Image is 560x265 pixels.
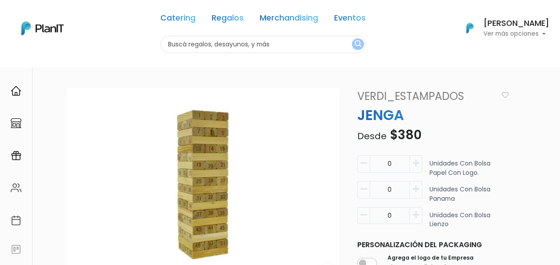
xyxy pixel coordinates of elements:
[11,86,21,96] img: home-e721727adea9d79c4d83392d1f703f7f8bce08238fde08b1acbfd93340b81755.svg
[11,215,21,226] img: calendar-87d922413cdce8b2cf7b7f5f62616a5cf9e4887200fb71536465627b3292af00.svg
[352,88,501,104] a: VERDI_ESTAMPADOS
[355,40,361,49] img: search_button-432b6d5273f82d61273b3651a40e1bd1b912527efae98b1b7a1b2c0702e16a8d.svg
[455,17,549,40] button: PlanIt Logo [PERSON_NAME] Ver más opciones
[11,118,21,128] img: marketplace-4ceaa7011d94191e9ded77b95e3339b90024bf715f7c57f8cf31f2d8c509eaba.svg
[502,92,509,98] img: heart_icon
[429,159,509,178] p: Unidades con bolsa papel con logo.
[334,14,366,25] a: Eventos
[390,126,421,144] span: $380
[260,14,318,25] a: Merchandising
[212,14,244,25] a: Regalos
[460,18,480,38] img: PlanIt Logo
[11,150,21,161] img: campaigns-02234683943229c281be62815700db0a1741e53638e28bf9629b52c665b00959.svg
[352,104,514,126] p: JENGA
[483,20,549,28] h6: [PERSON_NAME]
[483,31,549,37] p: Ver más opciones
[388,254,474,262] label: Agrega el logo de tu Empresa
[429,185,509,203] p: Unidades con bolsa panama
[357,240,509,250] p: Personalización del packaging
[357,130,387,142] span: Desde
[160,14,196,25] a: Catering
[11,182,21,193] img: people-662611757002400ad9ed0e3c099ab2801c6687ba6c219adb57efc949bc21e19d.svg
[160,36,366,53] input: Buscá regalos, desayunos, y más
[429,211,509,229] p: Unidades con bolsa lienzo
[21,21,64,35] img: PlanIt Logo
[11,244,21,255] img: feedback-78b5a0c8f98aac82b08bfc38622c3050aee476f2c9584af64705fc4e61158814.svg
